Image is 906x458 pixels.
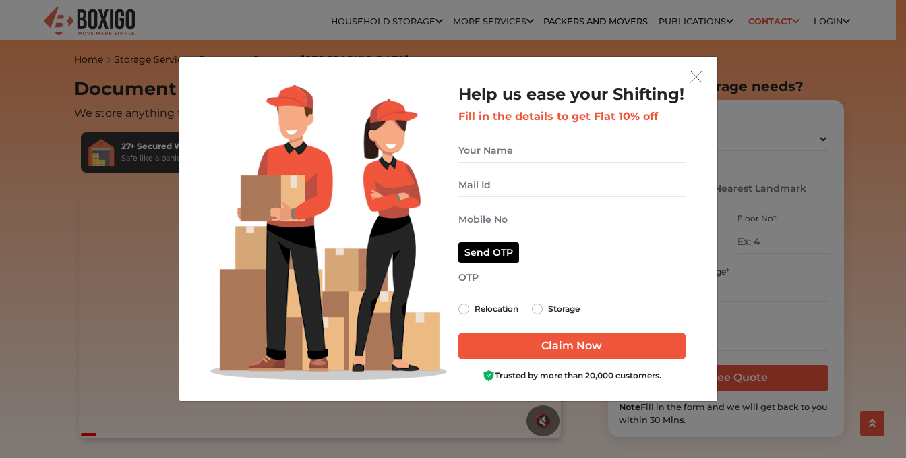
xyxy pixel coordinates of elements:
[483,370,495,382] img: Boxigo Customer Shield
[458,208,686,231] input: Mobile No
[458,242,519,263] button: Send OTP
[458,139,686,163] input: Your Name
[690,71,702,83] img: exit
[210,85,448,380] img: Lead Welcome Image
[548,301,580,317] label: Storage
[458,370,686,382] div: Trusted by more than 20,000 customers.
[458,266,686,289] input: OTP
[458,110,686,123] h3: Fill in the details to get Flat 10% off
[475,301,518,317] label: Relocation
[458,85,686,105] h2: Help us ease your Shifting!
[458,333,686,359] input: Claim Now
[458,173,686,197] input: Mail Id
